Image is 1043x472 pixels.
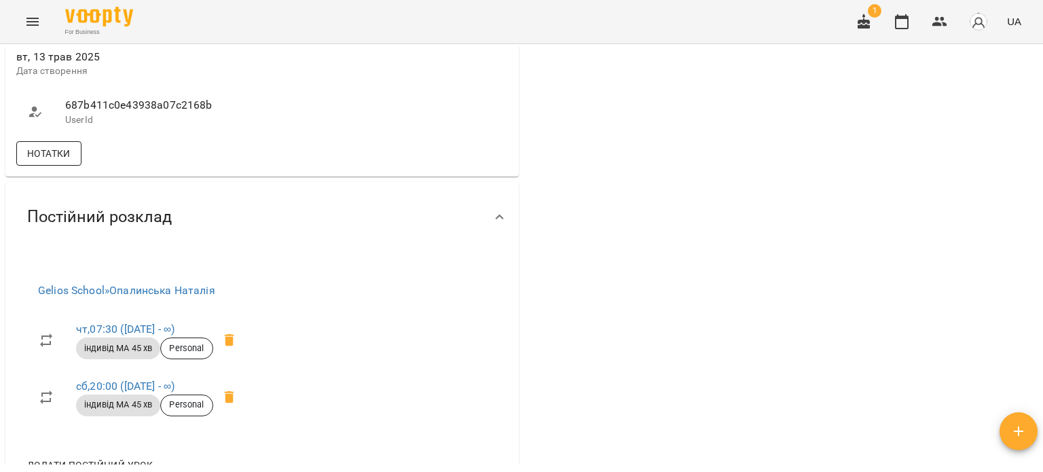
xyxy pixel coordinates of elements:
img: Voopty Logo [65,7,133,26]
span: Personal [161,342,212,355]
button: UA [1002,9,1027,34]
span: індивід МА 45 хв [76,399,160,411]
a: чт,07:30 ([DATE] - ∞) [76,323,175,335]
span: UA [1007,14,1021,29]
span: вт, 13 трав 2025 [16,49,259,65]
span: індивід МА 45 хв [76,342,160,355]
span: Нотатки [27,145,71,162]
span: Постійний розклад [27,206,172,228]
a: Gelios School»Опалинська Наталія [38,284,215,297]
span: Personal [161,399,212,411]
span: Видалити приватний урок Опалинська Наталія чт 07:30 клієнта Лев Левін [213,324,246,357]
span: For Business [65,28,133,37]
span: 1 [868,4,881,18]
span: 687b411c0e43938a07c2168b [65,97,249,113]
p: Дата створення [16,65,259,78]
div: Постійний розклад [5,182,519,252]
a: сб,20:00 ([DATE] - ∞) [76,380,175,393]
button: Нотатки [16,141,81,166]
p: UserId [65,113,249,127]
span: Видалити приватний урок Опалинська Наталія сб 20:00 клієнта Лев Левін [213,381,246,414]
img: avatar_s.png [969,12,988,31]
button: Menu [16,5,49,38]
